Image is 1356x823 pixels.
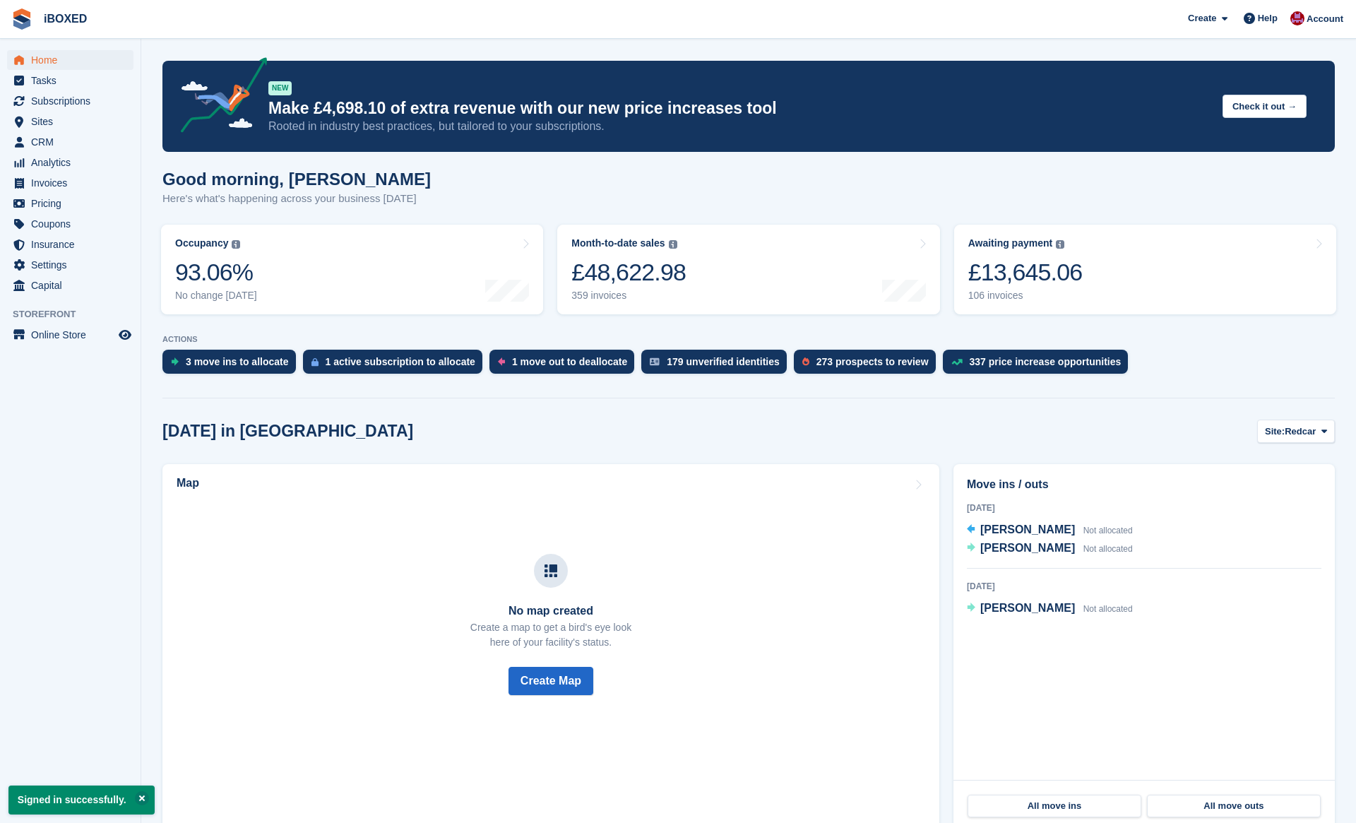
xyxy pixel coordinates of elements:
[169,57,268,138] img: price-adjustments-announcement-icon-8257ccfd72463d97f412b2fc003d46551f7dbcb40ab6d574587a9cd5c0d94...
[31,276,116,295] span: Capital
[1257,420,1335,443] button: Site: Redcar
[470,620,631,650] p: Create a map to get a bird's eye look here of your facility's status.
[557,225,939,314] a: Month-to-date sales £48,622.98 359 invoices
[967,580,1321,593] div: [DATE]
[268,119,1211,134] p: Rooted in industry best practices, but tailored to your subscriptions.
[31,50,116,70] span: Home
[967,502,1321,514] div: [DATE]
[1285,425,1316,439] span: Redcar
[161,225,543,314] a: Occupancy 93.06% No change [DATE]
[31,255,116,275] span: Settings
[31,214,116,234] span: Coupons
[951,359,963,365] img: price_increase_opportunities-93ffe204e8149a01c8c9dc8f82e8f89637d9d84a8eef4429ea346261dce0b2c0.svg
[571,237,665,249] div: Month-to-date sales
[967,521,1133,540] a: [PERSON_NAME] Not allocated
[7,194,133,213] a: menu
[31,71,116,90] span: Tasks
[954,225,1336,314] a: Awaiting payment £13,645.06 106 invoices
[7,132,133,152] a: menu
[512,356,627,367] div: 1 move out to deallocate
[1223,95,1307,118] button: Check it out →
[1083,604,1133,614] span: Not allocated
[1265,425,1285,439] span: Site:
[162,335,1335,344] p: ACTIONS
[7,50,133,70] a: menu
[1307,12,1343,26] span: Account
[509,667,593,695] button: Create Map
[1083,544,1133,554] span: Not allocated
[943,350,1136,381] a: 337 price increase opportunities
[7,91,133,111] a: menu
[968,258,1083,287] div: £13,645.06
[7,276,133,295] a: menu
[13,307,141,321] span: Storefront
[669,240,677,249] img: icon-info-grey-7440780725fd019a000dd9b08b2336e03edf1995a4989e88bcd33f0948082b44.svg
[980,602,1075,614] span: [PERSON_NAME]
[970,356,1122,367] div: 337 price increase opportunities
[268,98,1211,119] p: Make £4,698.10 of extra revenue with our new price increases tool
[1290,11,1304,25] img: Amanda Forder
[470,605,631,617] h3: No map created
[31,112,116,131] span: Sites
[8,786,155,815] p: Signed in successfully.
[498,357,505,366] img: move_outs_to_deallocate_icon-f764333ba52eb49d3ac5e1228854f67142a1ed5810a6f6cc68b1a99e826820c5.svg
[7,214,133,234] a: menu
[667,356,780,367] div: 179 unverified identities
[650,357,660,366] img: verify_identity-adf6edd0f0f0b5bbfe63781bf79b02c33cf7c696d77639b501bdc392416b5a36.svg
[967,540,1133,558] a: [PERSON_NAME] Not allocated
[7,153,133,172] a: menu
[162,191,431,207] p: Here's what's happening across your business [DATE]
[175,290,257,302] div: No change [DATE]
[311,357,319,367] img: active_subscription_to_allocate_icon-d502201f5373d7db506a760aba3b589e785aa758c864c3986d89f69b8ff3...
[162,422,413,441] h2: [DATE] in [GEOGRAPHIC_DATA]
[232,240,240,249] img: icon-info-grey-7440780725fd019a000dd9b08b2336e03edf1995a4989e88bcd33f0948082b44.svg
[816,356,929,367] div: 273 prospects to review
[31,235,116,254] span: Insurance
[980,542,1075,554] span: [PERSON_NAME]
[162,170,431,189] h1: Good morning, [PERSON_NAME]
[117,326,133,343] a: Preview store
[802,357,809,366] img: prospect-51fa495bee0391a8d652442698ab0144808aea92771e9ea1ae160a38d050c398.svg
[38,7,93,30] a: iBOXED
[794,350,943,381] a: 273 prospects to review
[326,356,475,367] div: 1 active subscription to allocate
[177,477,199,490] h2: Map
[967,476,1321,493] h2: Move ins / outs
[967,600,1133,618] a: [PERSON_NAME] Not allocated
[7,173,133,193] a: menu
[1188,11,1216,25] span: Create
[1056,240,1064,249] img: icon-info-grey-7440780725fd019a000dd9b08b2336e03edf1995a4989e88bcd33f0948082b44.svg
[31,132,116,152] span: CRM
[571,258,686,287] div: £48,622.98
[268,81,292,95] div: NEW
[7,255,133,275] a: menu
[980,523,1075,535] span: [PERSON_NAME]
[968,290,1083,302] div: 106 invoices
[7,71,133,90] a: menu
[175,258,257,287] div: 93.06%
[186,356,289,367] div: 3 move ins to allocate
[571,290,686,302] div: 359 invoices
[641,350,794,381] a: 179 unverified identities
[162,350,303,381] a: 3 move ins to allocate
[175,237,228,249] div: Occupancy
[31,91,116,111] span: Subscriptions
[31,194,116,213] span: Pricing
[7,235,133,254] a: menu
[31,153,116,172] span: Analytics
[1083,526,1133,535] span: Not allocated
[1258,11,1278,25] span: Help
[1147,795,1321,817] a: All move outs
[7,325,133,345] a: menu
[303,350,489,381] a: 1 active subscription to allocate
[31,173,116,193] span: Invoices
[968,795,1141,817] a: All move ins
[171,357,179,366] img: move_ins_to_allocate_icon-fdf77a2bb77ea45bf5b3d319d69a93e2d87916cf1d5bf7949dd705db3b84f3ca.svg
[545,564,557,577] img: map-icn-33ee37083ee616e46c38cad1a60f524a97daa1e2b2c8c0bc3eb3415660979fc1.svg
[31,325,116,345] span: Online Store
[489,350,641,381] a: 1 move out to deallocate
[7,112,133,131] a: menu
[968,237,1053,249] div: Awaiting payment
[11,8,32,30] img: stora-icon-8386f47178a22dfd0bd8f6a31ec36ba5ce8667c1dd55bd0f319d3a0aa187defe.svg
